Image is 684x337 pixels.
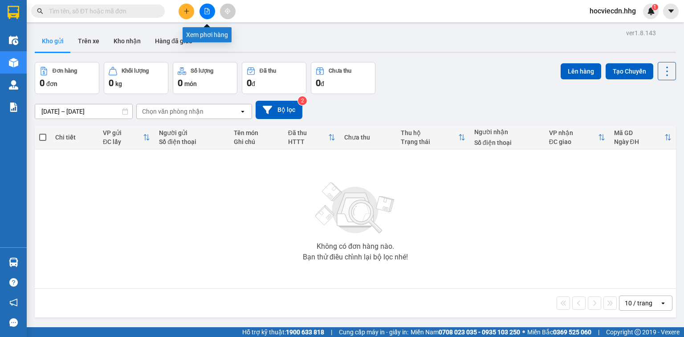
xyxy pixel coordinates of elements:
[260,68,276,74] div: Đã thu
[626,28,656,38] div: ver 1.8.143
[173,62,237,94] button: Số lượng0món
[234,129,279,136] div: Tên món
[635,329,641,335] span: copyright
[545,126,610,149] th: Toggle SortBy
[339,327,408,337] span: Cung cấp máy in - giấy in:
[439,329,520,336] strong: 0708 023 035 - 0935 103 250
[303,254,408,261] div: Bạn thử điều chỉnh lại bộ lọc nhé!
[242,62,306,94] button: Đã thu0đ
[159,129,225,136] div: Người gửi
[561,63,601,79] button: Lên hàng
[142,107,204,116] div: Chọn văn phòng nhận
[55,134,94,141] div: Chi tiết
[106,30,148,52] button: Kho nhận
[614,129,664,136] div: Mã GD
[553,329,591,336] strong: 0369 525 060
[288,129,329,136] div: Đã thu
[606,63,653,79] button: Tạo Chuyến
[204,8,210,14] span: file-add
[239,108,246,115] svg: open
[652,4,658,10] sup: 1
[411,327,520,337] span: Miền Nam
[331,327,332,337] span: |
[549,138,598,145] div: ĐC giao
[610,126,676,149] th: Toggle SortBy
[220,4,236,19] button: aim
[159,138,225,145] div: Số điện thoại
[311,62,375,94] button: Chưa thu0đ
[527,327,591,337] span: Miền Bắc
[9,58,18,67] img: warehouse-icon
[625,299,652,308] div: 10 / trang
[9,103,18,112] img: solution-icon
[9,258,18,267] img: warehouse-icon
[9,80,18,90] img: warehouse-icon
[660,300,667,307] svg: open
[183,8,190,14] span: plus
[647,7,655,15] img: icon-new-feature
[288,138,329,145] div: HTTT
[234,138,279,145] div: Ghi chú
[549,129,598,136] div: VP nhận
[9,318,18,327] span: message
[40,78,45,88] span: 0
[53,68,77,74] div: Đơn hàng
[199,4,215,19] button: file-add
[8,6,19,19] img: logo-vxr
[242,327,324,337] span: Hỗ trợ kỹ thuật:
[316,78,321,88] span: 0
[191,68,213,74] div: Số lượng
[183,27,232,42] div: Xem phơi hàng
[329,68,351,74] div: Chưa thu
[247,78,252,88] span: 0
[179,4,194,19] button: plus
[148,30,199,52] button: Hàng đã giao
[474,139,540,146] div: Số điện thoại
[49,6,154,16] input: Tìm tên, số ĐT hoặc mã đơn
[122,68,149,74] div: Khối lượng
[522,330,525,334] span: ⚪️
[252,80,255,87] span: đ
[667,7,675,15] span: caret-down
[286,329,324,336] strong: 1900 633 818
[103,129,143,136] div: VP gửi
[35,30,71,52] button: Kho gửi
[582,5,643,16] span: hocviecdn.hhg
[35,104,132,119] input: Select a date range.
[653,4,656,10] span: 1
[9,278,18,287] span: question-circle
[9,298,18,307] span: notification
[317,243,394,250] div: Không có đơn hàng nào.
[109,78,114,88] span: 0
[311,177,400,239] img: svg+xml;base64,PHN2ZyBjbGFzcz0ibGlzdC1wbHVnX19zdmciIHhtbG5zPSJodHRwOi8vd3d3LnczLm9yZy8yMDAwL3N2Zy...
[224,8,231,14] span: aim
[103,138,143,145] div: ĐC lấy
[46,80,57,87] span: đơn
[401,129,458,136] div: Thu hộ
[598,327,599,337] span: |
[37,8,43,14] span: search
[256,101,302,119] button: Bộ lọc
[9,36,18,45] img: warehouse-icon
[184,80,197,87] span: món
[284,126,340,149] th: Toggle SortBy
[614,138,664,145] div: Ngày ĐH
[474,128,540,136] div: Người nhận
[344,134,391,141] div: Chưa thu
[71,30,106,52] button: Trên xe
[321,80,324,87] span: đ
[98,126,155,149] th: Toggle SortBy
[298,96,307,105] sup: 2
[663,4,679,19] button: caret-down
[115,80,122,87] span: kg
[104,62,168,94] button: Khối lượng0kg
[401,138,458,145] div: Trạng thái
[396,126,470,149] th: Toggle SortBy
[35,62,99,94] button: Đơn hàng0đơn
[178,78,183,88] span: 0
